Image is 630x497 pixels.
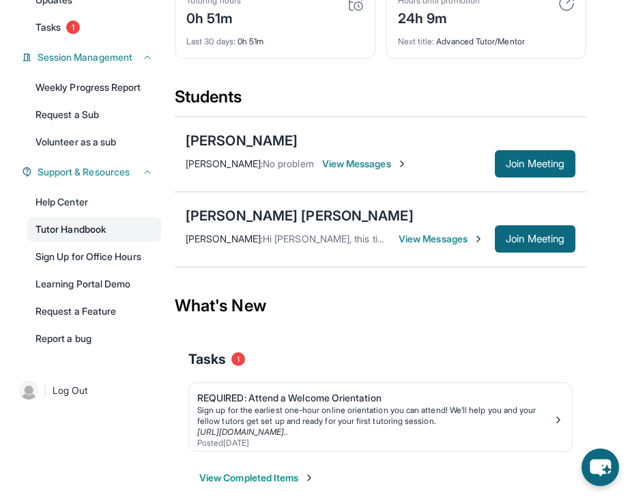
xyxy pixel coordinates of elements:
[27,326,161,351] a: Report a bug
[27,190,161,214] a: Help Center
[66,20,80,34] span: 1
[35,20,61,34] span: Tasks
[27,75,161,100] a: Weekly Progress Report
[186,206,414,225] div: [PERSON_NAME] [PERSON_NAME]
[27,130,161,154] a: Volunteer as a sub
[27,102,161,127] a: Request a Sub
[197,438,553,449] div: Posted [DATE]
[32,51,153,64] button: Session Management
[506,160,564,168] span: Join Meeting
[27,15,161,40] a: Tasks1
[231,352,245,366] span: 1
[398,36,435,46] span: Next title :
[197,405,553,427] div: Sign up for the earliest one-hour online orientation you can attend! We’ll help you and your fell...
[188,350,226,369] span: Tasks
[14,375,161,406] a: |Log Out
[197,427,288,437] a: [URL][DOMAIN_NAME]..
[506,235,564,243] span: Join Meeting
[27,272,161,296] a: Learning Portal Demo
[32,165,153,179] button: Support & Resources
[186,131,298,150] div: [PERSON_NAME]
[38,51,132,64] span: Session Management
[186,233,263,244] span: [PERSON_NAME] :
[495,150,575,177] button: Join Meeting
[186,36,235,46] span: Last 30 days :
[27,244,161,269] a: Sign Up for Office Hours
[197,391,553,405] div: REQUIRED: Attend a Welcome Orientation
[27,299,161,324] a: Request a Feature
[175,86,586,116] div: Students
[186,28,364,47] div: 0h 51m
[397,158,407,169] img: Chevron-Right
[189,383,572,451] a: REQUIRED: Attend a Welcome OrientationSign up for the earliest one-hour online orientation you ca...
[473,233,484,244] img: Chevron-Right
[495,225,575,253] button: Join Meeting
[399,232,484,246] span: View Messages
[53,384,88,397] span: Log Out
[199,471,315,485] button: View Completed Items
[582,449,619,486] button: chat-button
[322,157,407,171] span: View Messages
[175,276,586,336] div: What's New
[38,165,130,179] span: Support & Resources
[19,381,38,400] img: user-img
[398,28,575,47] div: Advanced Tutor/Mentor
[27,217,161,242] a: Tutor Handbook
[398,6,480,28] div: 24h 9m
[263,158,314,169] span: No problem
[186,6,241,28] div: 0h 51m
[186,158,263,169] span: [PERSON_NAME] :
[44,382,47,399] span: |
